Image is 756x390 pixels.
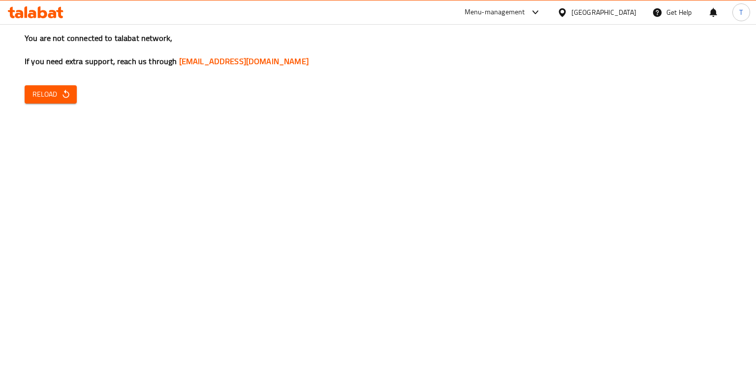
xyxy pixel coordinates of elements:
div: Menu-management [465,6,525,18]
a: [EMAIL_ADDRESS][DOMAIN_NAME] [179,54,309,69]
span: T [739,7,743,18]
div: [GEOGRAPHIC_DATA] [571,7,636,18]
button: Reload [25,85,77,104]
h3: You are not connected to talabat network, If you need extra support, reach us through [25,33,731,67]
span: Reload [32,88,69,101]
